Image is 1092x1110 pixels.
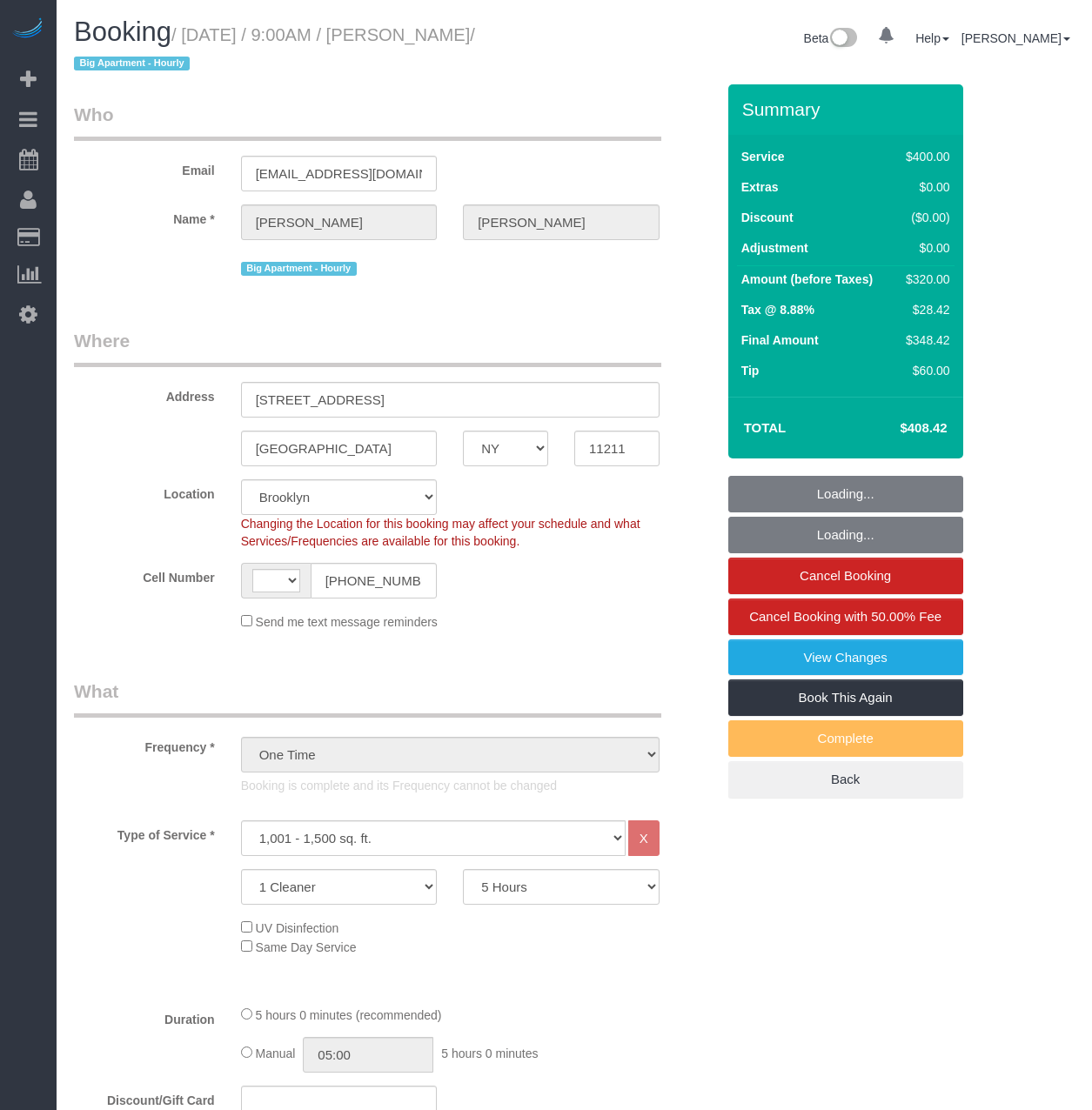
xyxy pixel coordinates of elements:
[256,1008,442,1022] span: 5 hours 0 minutes (recommended)
[804,31,858,45] a: Beta
[728,558,963,594] a: Cancel Booking
[74,679,661,718] legend: What
[61,204,228,228] label: Name *
[899,178,949,196] div: $0.00
[574,431,660,466] input: Zip Code
[728,761,963,798] a: Back
[741,239,808,257] label: Adjustment
[441,1046,538,1060] span: 5 hours 0 minutes
[961,31,1070,45] a: [PERSON_NAME]
[256,940,357,954] span: Same Day Service
[10,17,45,42] img: Automaid Logo
[256,1046,296,1060] span: Manual
[61,820,228,844] label: Type of Service *
[742,99,955,119] h3: Summary
[61,382,228,405] label: Address
[74,17,171,47] span: Booking
[749,609,941,624] span: Cancel Booking with 50.00% Fee
[728,598,963,635] a: Cancel Booking with 50.00% Fee
[311,563,438,598] input: Cell Number
[241,777,660,794] p: Booking is complete and its Frequency cannot be changed
[847,421,947,436] h4: $408.42
[61,479,228,503] label: Location
[899,362,949,379] div: $60.00
[241,156,438,191] input: Email
[741,271,873,288] label: Amount (before Taxes)
[741,362,760,379] label: Tip
[741,148,785,165] label: Service
[74,25,475,74] small: / [DATE] / 9:00AM / [PERSON_NAME]
[241,262,357,276] span: Big Apartment - Hourly
[256,615,438,629] span: Send me text message reminders
[741,331,819,349] label: Final Amount
[74,102,661,141] legend: Who
[899,331,949,349] div: $348.42
[915,31,949,45] a: Help
[61,1005,228,1028] label: Duration
[241,431,438,466] input: City
[899,148,949,165] div: $400.00
[828,28,857,50] img: New interface
[241,204,438,240] input: First Name
[463,204,660,240] input: Last Name
[741,301,814,318] label: Tax @ 8.88%
[899,209,949,226] div: ($0.00)
[728,639,963,676] a: View Changes
[256,921,339,935] span: UV Disinfection
[74,57,190,70] span: Big Apartment - Hourly
[899,301,949,318] div: $28.42
[899,239,949,257] div: $0.00
[61,563,228,586] label: Cell Number
[741,209,794,226] label: Discount
[241,517,640,548] span: Changing the Location for this booking may affect your schedule and what Services/Frequencies are...
[741,178,779,196] label: Extras
[61,732,228,756] label: Frequency *
[74,328,661,367] legend: Where
[74,25,475,74] span: /
[744,420,787,435] strong: Total
[61,156,228,179] label: Email
[728,679,963,716] a: Book This Again
[899,271,949,288] div: $320.00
